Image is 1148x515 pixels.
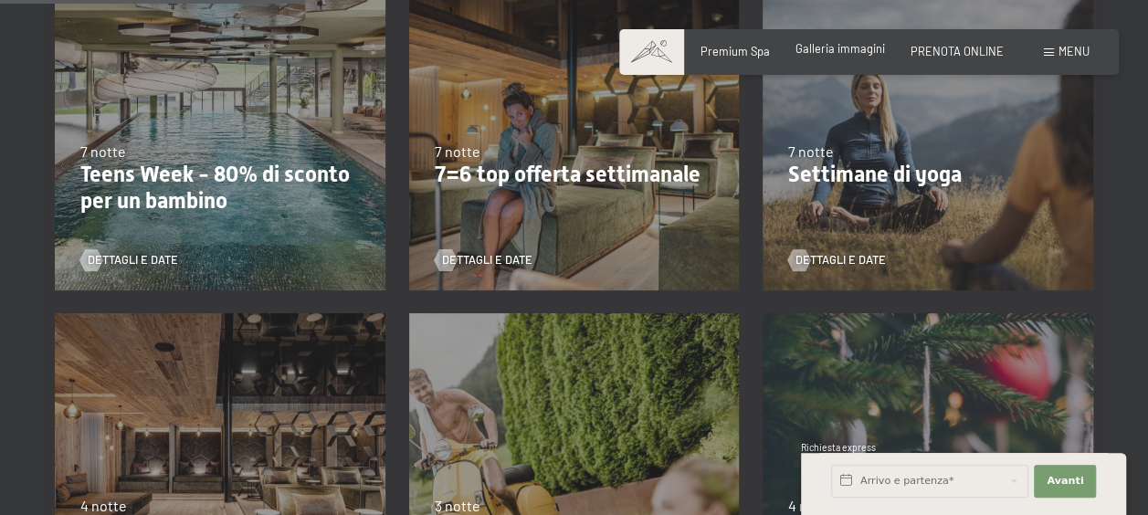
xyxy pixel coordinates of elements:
[435,162,714,188] p: 7=6 top offerta settimanale
[435,252,532,268] a: Dettagli e Date
[80,162,360,215] p: Teens Week - 80% di sconto per un bambino
[911,44,1004,58] a: PRENOTA ONLINE
[801,442,876,453] span: Richiesta express
[88,252,178,268] span: Dettagli e Date
[795,252,886,268] span: Dettagli e Date
[788,252,886,268] a: Dettagli e Date
[80,142,126,160] span: 7 notte
[435,497,480,514] span: 3 notte
[788,162,1068,188] p: Settimane di yoga
[788,497,835,514] span: 4 notte
[788,142,834,160] span: 7 notte
[80,252,178,268] a: Dettagli e Date
[1034,465,1096,498] button: Avanti
[80,497,127,514] span: 4 notte
[795,41,885,56] a: Galleria immagini
[1058,44,1090,58] span: Menu
[442,252,532,268] span: Dettagli e Date
[435,142,480,160] span: 7 notte
[700,44,770,58] a: Premium Spa
[1047,474,1083,489] span: Avanti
